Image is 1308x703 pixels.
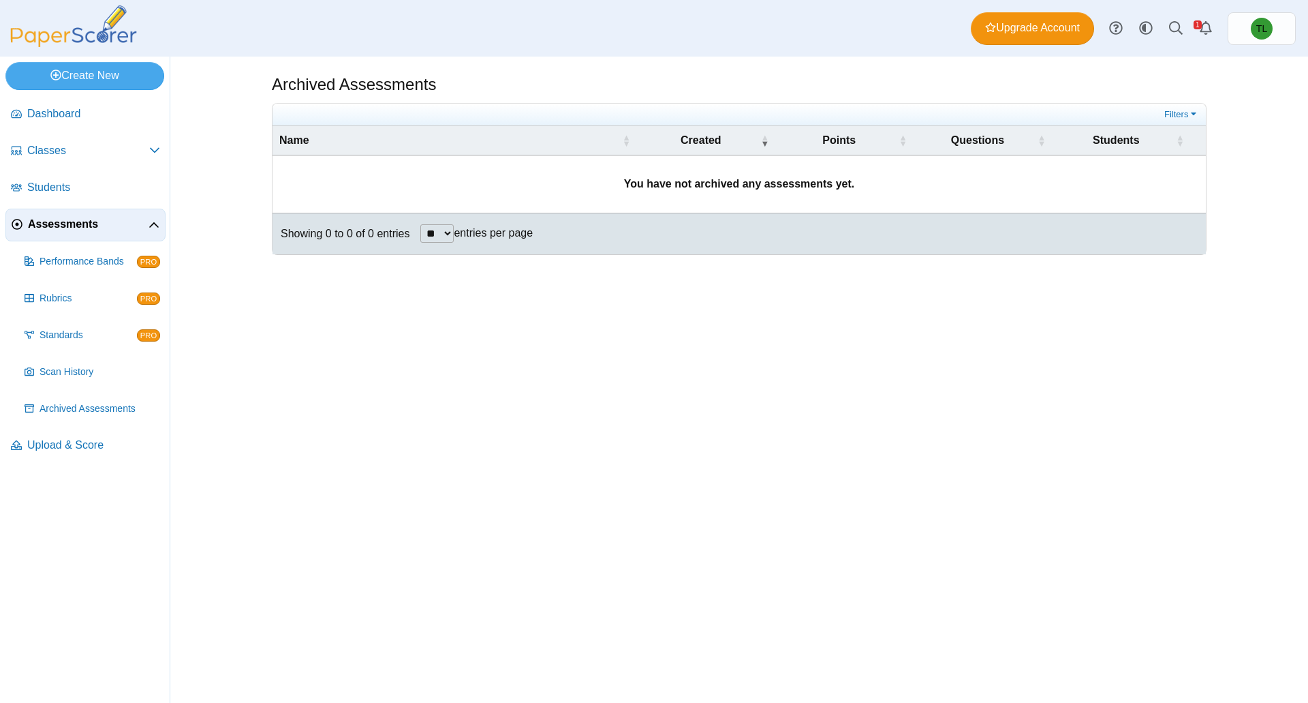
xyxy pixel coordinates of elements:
a: Filters [1161,108,1202,121]
span: PRO [137,293,160,305]
div: Showing 0 to 0 of 0 entries [272,213,409,254]
span: Created [681,134,721,146]
span: Classes [27,143,149,158]
h1: Archived Assessments [272,73,436,96]
span: Students [27,180,160,195]
span: Questions : Activate to sort [1038,126,1046,155]
span: Dashboard [27,106,160,121]
span: Students [1093,134,1139,146]
a: Alerts [1191,14,1221,44]
a: Performance Bands PRO [19,245,166,278]
a: Upload & Score [5,430,166,462]
a: Tricia LaRue [1228,12,1296,45]
span: Standards [40,329,137,342]
span: Questions [951,134,1004,146]
span: Upgrade Account [985,20,1080,35]
a: Create New [5,62,164,89]
a: Classes [5,135,166,168]
a: Upgrade Account [971,12,1094,45]
span: PRO [137,329,160,342]
span: Performance Bands [40,255,137,269]
span: Name [279,134,309,146]
span: PRO [137,256,160,268]
a: Rubrics PRO [19,282,166,315]
a: Assessments [5,209,166,241]
span: Name : Activate to sort [622,126,630,155]
span: Archived Assessments [40,402,160,416]
span: Points : Activate to sort [899,126,907,155]
b: You have not archived any assessments yet. [624,178,855,190]
a: Dashboard [5,98,166,131]
span: Scan History [40,365,160,379]
a: Students [5,172,166,205]
span: Points [822,134,856,146]
a: Archived Assessments [19,393,166,425]
span: Upload & Score [27,438,160,453]
span: Students : Activate to sort [1176,126,1184,155]
a: PaperScorer [5,38,142,49]
span: Tricia LaRue [1251,18,1273,40]
img: PaperScorer [5,5,142,47]
a: Scan History [19,356,166,389]
span: Tricia LaRue [1256,24,1267,33]
span: Rubrics [40,292,137,305]
span: Assessments [28,217,149,232]
label: entries per page [454,227,533,239]
a: Standards PRO [19,319,166,352]
span: Created : Activate to remove sorting [760,126,768,155]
